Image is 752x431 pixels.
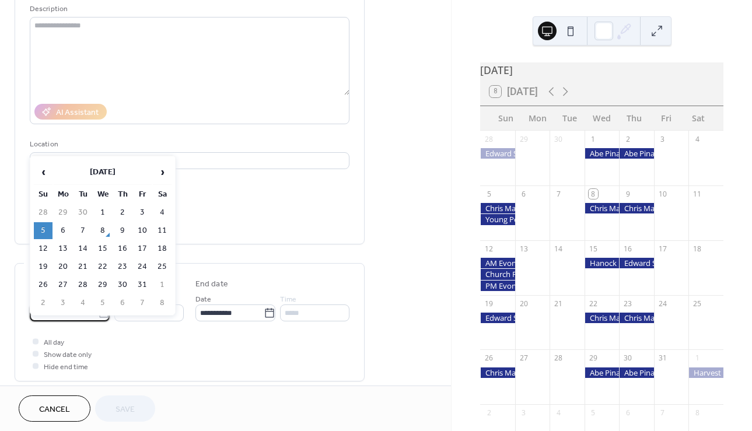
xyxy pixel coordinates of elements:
[692,299,702,309] div: 25
[480,148,515,159] div: Edward Stahl
[554,299,564,309] div: 21
[692,134,702,144] div: 4
[44,337,64,349] span: All day
[153,276,172,293] td: 1
[133,276,152,293] td: 31
[692,353,702,363] div: 1
[519,299,529,309] div: 20
[589,244,599,254] div: 15
[480,258,515,268] div: AM Evon Carrion
[484,299,494,309] div: 19
[692,189,702,199] div: 11
[113,295,132,311] td: 6
[619,367,654,378] div: Abe Pinard
[113,276,132,293] td: 30
[93,186,112,203] th: We
[153,240,172,257] td: 18
[658,189,668,199] div: 10
[133,295,152,311] td: 7
[480,281,515,291] div: PM Evon Carrion
[133,222,152,239] td: 10
[554,106,586,130] div: Tue
[619,203,654,213] div: Chris Maritz
[133,186,152,203] th: Fr
[480,313,515,323] div: Edward Stahl
[688,367,723,378] div: Harvest Fair
[19,395,90,422] button: Cancel
[113,204,132,221] td: 2
[153,258,172,275] td: 25
[113,240,132,257] td: 16
[692,244,702,254] div: 18
[74,204,92,221] td: 30
[658,299,668,309] div: 24
[658,408,668,418] div: 7
[74,240,92,257] td: 14
[44,349,92,361] span: Show date only
[519,353,529,363] div: 27
[519,134,529,144] div: 29
[589,408,599,418] div: 5
[589,299,599,309] div: 22
[34,160,52,184] span: ‹
[484,134,494,144] div: 28
[133,240,152,257] td: 17
[519,244,529,254] div: 13
[93,258,112,275] td: 22
[34,204,53,221] td: 28
[585,203,620,213] div: Chris Maritz
[133,258,152,275] td: 24
[585,258,620,268] div: Hanock Martin
[74,186,92,203] th: Tu
[93,204,112,221] td: 1
[480,269,515,279] div: Church Potluck
[74,258,92,275] td: 21
[623,189,633,199] div: 9
[589,353,599,363] div: 29
[34,240,53,257] td: 12
[650,106,682,130] div: Fri
[30,3,347,15] div: Description
[585,313,620,323] div: Chris Maritz
[39,404,70,416] span: Cancel
[623,353,633,363] div: 30
[153,186,172,203] th: Sa
[34,295,53,311] td: 2
[618,106,650,130] div: Thu
[619,313,654,323] div: Chris Maritz
[586,106,618,130] div: Wed
[93,295,112,311] td: 5
[93,240,112,257] td: 15
[623,244,633,254] div: 16
[30,138,347,150] div: Location
[554,134,564,144] div: 30
[619,148,654,159] div: Abe Pinard
[153,204,172,221] td: 4
[54,186,72,203] th: Mo
[489,106,522,130] div: Sun
[585,148,620,159] div: Abe Pinard
[34,258,53,275] td: 19
[113,258,132,275] td: 23
[519,189,529,199] div: 6
[554,408,564,418] div: 4
[522,106,554,130] div: Mon
[480,367,515,378] div: Chris Maritz
[658,244,668,254] div: 17
[54,258,72,275] td: 20
[619,258,654,268] div: Edward Stahl
[585,367,620,378] div: Abe Pinard
[623,134,633,144] div: 2
[480,62,723,78] div: [DATE]
[484,353,494,363] div: 26
[153,295,172,311] td: 8
[623,408,633,418] div: 6
[589,134,599,144] div: 1
[54,276,72,293] td: 27
[280,293,296,306] span: Time
[34,276,53,293] td: 26
[554,244,564,254] div: 14
[74,222,92,239] td: 7
[54,204,72,221] td: 29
